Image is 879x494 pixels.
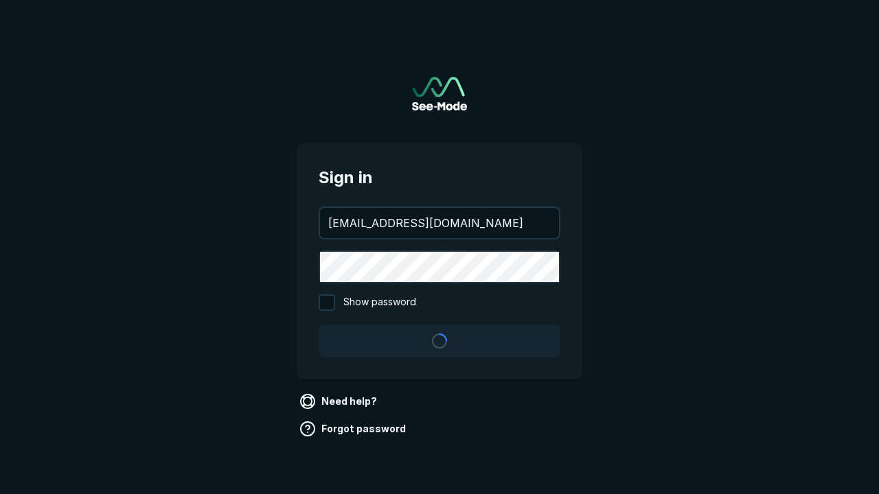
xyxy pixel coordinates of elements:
img: See-Mode Logo [412,77,467,110]
span: Show password [343,294,416,311]
input: your@email.com [320,208,559,238]
a: Go to sign in [412,77,467,110]
a: Need help? [297,390,383,412]
a: Forgot password [297,418,411,440]
span: Sign in [319,165,560,190]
